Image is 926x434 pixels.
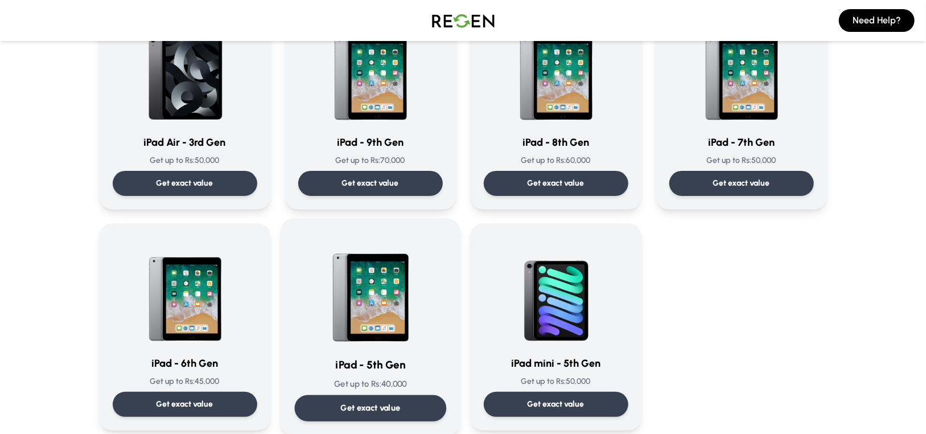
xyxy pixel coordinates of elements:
[484,134,628,150] h3: iPad - 8th Gen
[294,357,446,374] h3: iPad - 5th Gen
[113,155,257,166] p: Get up to Rs: 50,000
[669,134,814,150] h3: iPad - 7th Gen
[313,232,428,347] img: iPad - 5th Generation (2017)
[501,16,611,125] img: iPad - 8th Generation (2020)
[294,378,446,390] p: Get up to Rs: 40,000
[113,134,257,150] h3: iPad Air - 3rd Gen
[340,402,400,414] p: Get exact value
[298,134,443,150] h3: iPad - 9th Gen
[157,178,213,189] p: Get exact value
[484,355,628,371] h3: iPad mini - 5th Gen
[687,16,796,125] img: iPad - 7th Generation (2019)
[298,155,443,166] p: Get up to Rs: 70,000
[316,16,425,125] img: iPad - 9th Generation (2021)
[113,355,257,371] h3: iPad - 6th Gen
[484,155,628,166] p: Get up to Rs: 60,000
[130,237,240,346] img: iPad - 6th Generation (2018)
[113,376,257,387] p: Get up to Rs: 45,000
[484,376,628,387] p: Get up to Rs: 50,000
[713,178,770,189] p: Get exact value
[501,237,611,346] img: iPad mini - 5th Generation (2019)
[839,9,915,32] button: Need Help?
[130,16,240,125] img: iPad Air - 3rd Generation (2019)
[528,178,585,189] p: Get exact value
[669,155,814,166] p: Get up to Rs: 50,000
[342,178,399,189] p: Get exact value
[528,399,585,410] p: Get exact value
[423,5,503,36] img: Logo
[157,399,213,410] p: Get exact value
